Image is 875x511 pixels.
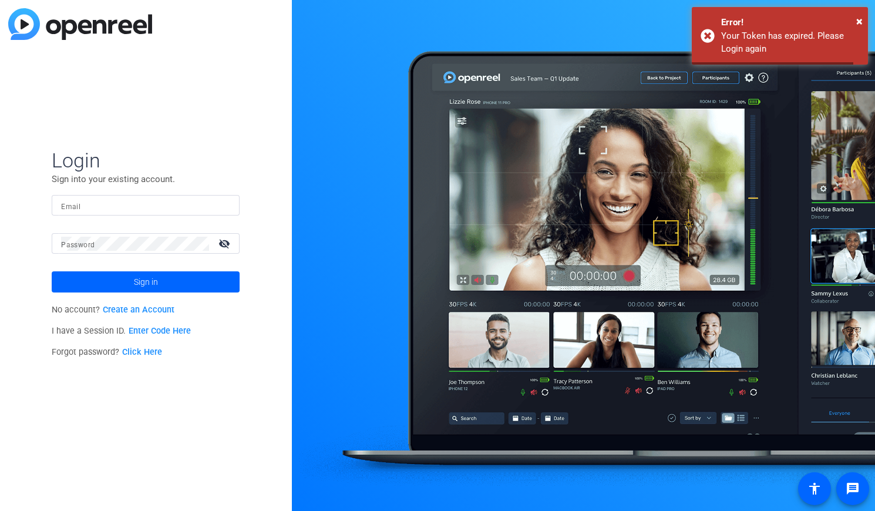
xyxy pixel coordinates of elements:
[52,326,191,336] span: I have a Session ID.
[61,241,95,249] mat-label: Password
[856,12,863,30] button: Close
[122,347,162,357] a: Click Here
[52,173,240,186] p: Sign into your existing account.
[856,14,863,28] span: ×
[134,267,158,297] span: Sign in
[52,148,240,173] span: Login
[61,199,230,213] input: Enter Email Address
[52,271,240,293] button: Sign in
[52,347,162,357] span: Forgot password?
[103,305,174,315] a: Create an Account
[129,326,191,336] a: Enter Code Here
[211,235,240,252] mat-icon: visibility_off
[846,482,860,496] mat-icon: message
[52,305,174,315] span: No account?
[8,8,152,40] img: blue-gradient.svg
[61,203,80,211] mat-label: Email
[721,16,859,29] div: Error!
[807,482,822,496] mat-icon: accessibility
[721,29,859,56] div: Your Token has expired. Please Login again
